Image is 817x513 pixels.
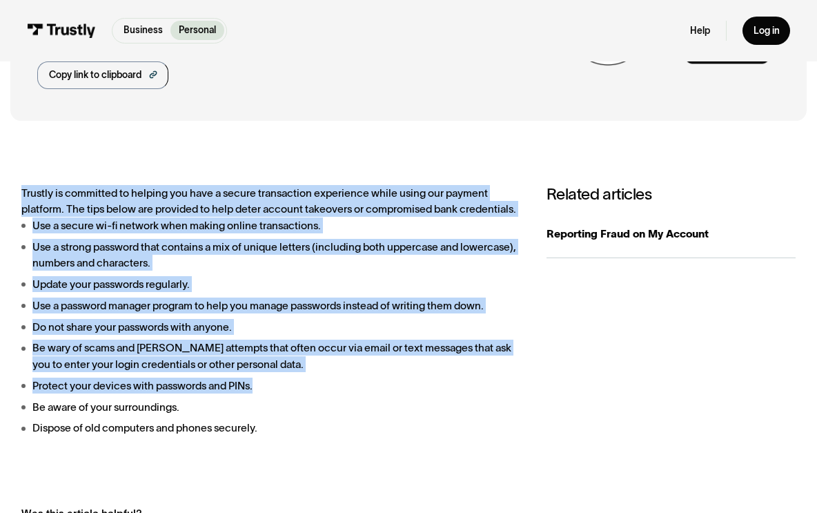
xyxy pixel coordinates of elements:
[742,17,790,45] a: Log in
[21,378,520,394] li: Protect your devices with passwords and PINs.
[37,61,168,89] a: Copy link to clipboard
[115,21,170,40] a: Business
[170,21,224,40] a: Personal
[690,25,710,37] a: Help
[21,399,520,415] li: Be aware of your surroundings.
[547,210,796,259] a: Reporting Fraud on My Account
[21,298,520,313] li: Use a password manager program to help you manage passwords instead of writing them down.
[27,23,97,38] img: Trustly Logo
[21,340,520,371] li: Be wary of scams and [PERSON_NAME] attempts that often occur via email or text messages that ask ...
[21,239,520,271] li: Use a strong password that contains a mix of unique letters (including both uppercase and lowerca...
[21,217,520,233] li: Use a secure wi-fi network when making online transactions.
[547,185,796,204] h3: Related articles
[21,185,520,436] div: Trustly is committed to helping you have a secure transaction experience while using our payment ...
[547,226,796,242] div: Reporting Fraud on My Account
[21,319,520,335] li: Do not share your passwords with anyone.
[179,23,216,37] p: Personal
[124,23,163,37] p: Business
[21,420,520,436] li: Dispose of old computers and phones securely.
[21,276,520,292] li: Update your passwords regularly.
[754,25,780,37] div: Log in
[49,68,141,82] div: Copy link to clipboard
